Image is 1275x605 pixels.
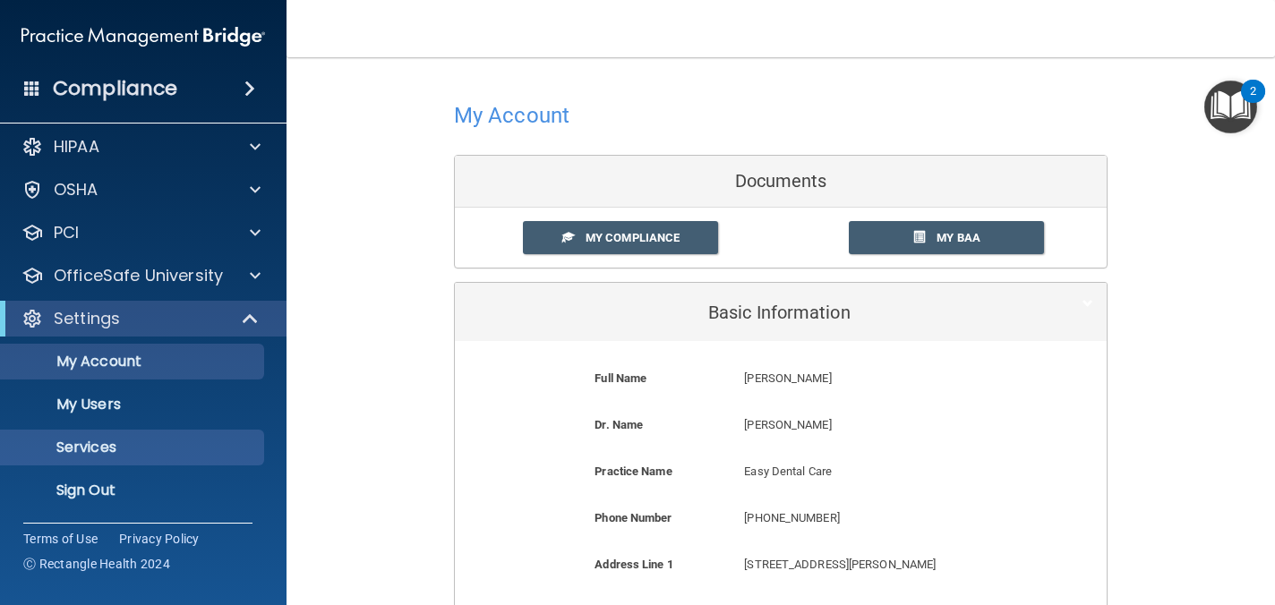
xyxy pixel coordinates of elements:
[454,104,569,127] h4: My Account
[937,231,980,244] span: My BAA
[12,353,256,371] p: My Account
[595,418,643,431] b: Dr. Name
[468,292,1093,332] a: Basic Information
[54,222,79,243] p: PCI
[744,414,1016,436] p: [PERSON_NAME]
[595,558,672,571] b: Address Line 1
[54,179,98,200] p: OSHA
[54,308,120,329] p: Settings
[586,231,680,244] span: My Compliance
[595,511,672,524] b: Phone Number
[119,530,200,548] a: Privacy Policy
[21,222,261,243] a: PCI
[468,302,1039,322] h5: Basic Information
[744,368,1016,389] p: [PERSON_NAME]
[21,19,265,55] img: PMB logo
[21,265,261,286] a: OfficeSafe University
[12,396,256,413] p: My Users
[744,461,1016,482] p: Easy Dental Care
[595,371,646,385] b: Full Name
[54,265,223,286] p: OfficeSafe University
[1250,91,1256,115] div: 2
[744,554,1016,575] p: [STREET_ADDRESS][PERSON_NAME]
[595,464,672,478] b: Practice Name
[21,136,261,158] a: HIPAA
[455,156,1107,208] div: Documents
[23,530,98,548] a: Terms of Use
[12,481,256,499] p: Sign Out
[21,179,261,200] a: OSHA
[12,439,256,456] p: Services
[744,507,1016,529] p: [PHONE_NUMBER]
[23,555,170,573] span: Ⓒ Rectangle Health 2024
[21,308,260,329] a: Settings
[53,76,177,101] h4: Compliance
[54,136,99,158] p: HIPAA
[965,478,1254,550] iframe: Drift Widget Chat Controller
[1204,81,1257,133] button: Open Resource Center, 2 new notifications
